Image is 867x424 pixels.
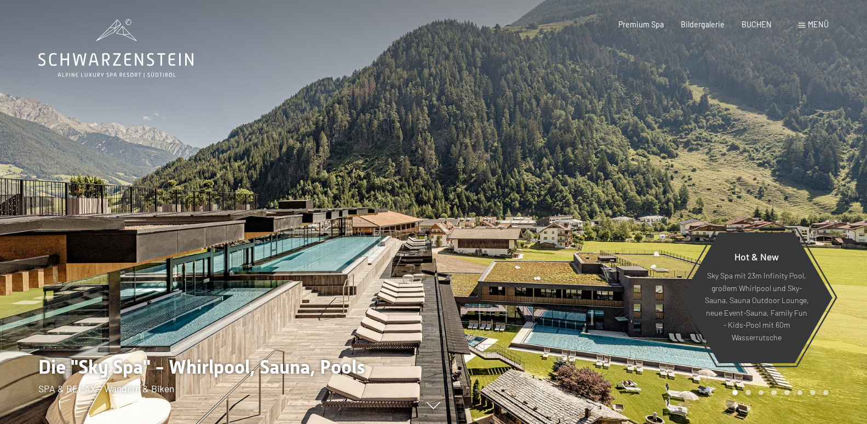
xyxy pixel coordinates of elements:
div: Carousel Page 8 [823,390,829,396]
p: Sky Spa mit 23m Infinity Pool, großem Whirlpool und Sky-Sauna, Sauna Outdoor Lounge, neue Event-S... [704,270,809,344]
a: BUCHEN [742,20,772,29]
span: Hot & New [734,251,779,263]
div: Carousel Page 6 [797,390,803,396]
div: Carousel Page 3 [759,390,764,396]
a: Hot & New Sky Spa mit 23m Infinity Pool, großem Whirlpool und Sky-Sauna, Sauna Outdoor Lounge, ne... [680,231,833,364]
a: Bildergalerie [681,20,725,29]
div: Carousel Page 4 [771,390,777,396]
div: Carousel Page 5 [784,390,790,396]
span: Menü [808,20,829,29]
div: Carousel Page 7 [810,390,816,396]
div: Carousel Pagination [728,390,828,396]
a: Premium Spa [618,20,664,29]
div: Carousel Page 2 [745,390,751,396]
div: Carousel Page 1 (Current Slide) [732,390,738,396]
